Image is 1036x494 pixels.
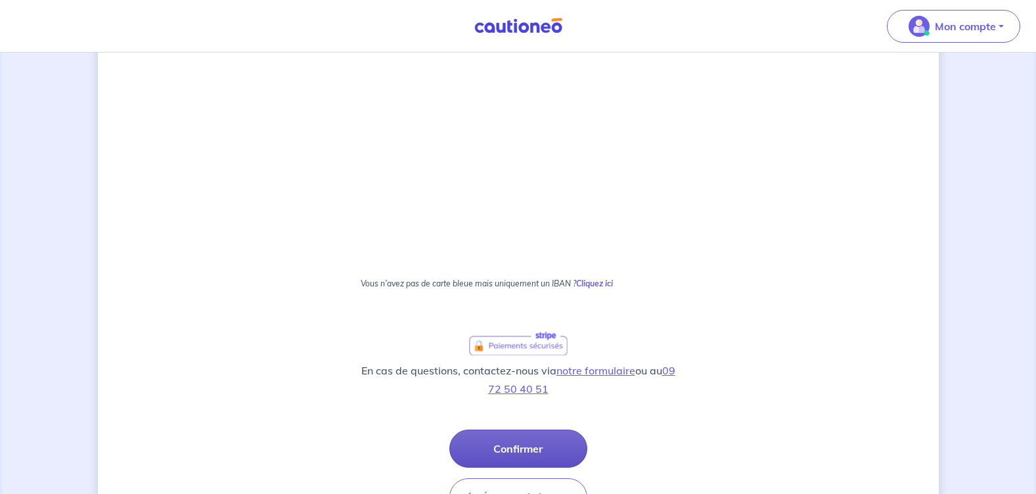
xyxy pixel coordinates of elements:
[909,16,930,37] img: illu_account_valid_menu.svg
[469,331,568,355] img: logo-stripe
[887,10,1020,43] button: illu_account_valid_menu.svgMon compte
[469,18,568,34] img: Cautioneo
[361,279,676,299] p: Vous n’avez pas de carte bleue mais uniquement un IBAN ?
[361,361,676,398] p: En cas de questions, contactez-nous via ou au
[468,330,568,356] a: logo-stripe
[449,430,587,468] button: Confirmer
[935,18,996,34] p: Mon compte
[556,364,635,377] a: notre formulaire
[576,279,613,288] strong: Cliquez ici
